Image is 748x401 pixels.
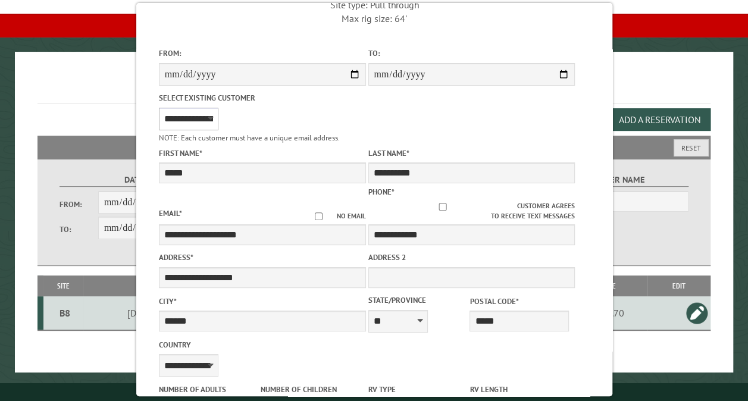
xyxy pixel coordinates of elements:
label: Customer agrees to receive text messages [368,201,575,221]
th: Dates [83,275,232,296]
th: Site [43,275,83,296]
label: Postal Code [470,296,569,307]
label: Address [158,252,365,263]
label: Email [158,208,181,218]
label: From: [60,199,98,210]
label: Country [158,339,365,350]
label: No email [300,211,365,221]
label: Last Name [368,148,575,159]
label: First Name [158,148,365,159]
h1: Reservations [37,71,711,104]
h2: Filters [37,136,711,158]
div: [DATE] - [DATE] [85,307,230,319]
label: RV Type [368,384,467,395]
label: Address 2 [368,252,575,263]
label: Number of Adults [158,384,258,395]
button: Reset [674,139,709,156]
label: City [158,296,365,307]
label: Dates [60,173,214,187]
input: No email [300,212,336,220]
label: To: [60,224,98,235]
label: RV Length [470,384,569,395]
div: B8 [48,307,82,319]
button: Add a Reservation [609,108,711,131]
div: Max rig size: 64' [271,12,478,25]
label: To: [368,48,575,59]
label: Number of Children [260,384,359,395]
label: From: [158,48,365,59]
th: Edit [647,275,711,296]
label: Phone [368,187,394,197]
input: Customer agrees to receive text messages [368,203,517,211]
small: NOTE: Each customer must have a unique email address. [158,133,339,143]
label: State/Province [368,295,467,306]
label: Select existing customer [158,92,365,104]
